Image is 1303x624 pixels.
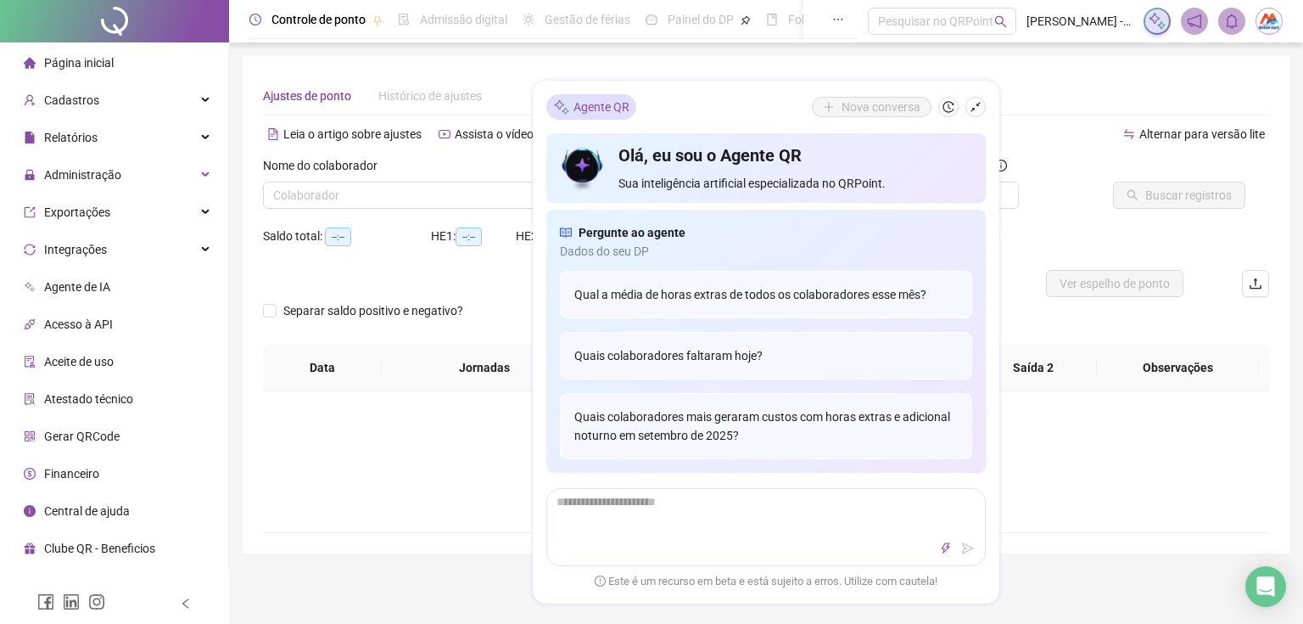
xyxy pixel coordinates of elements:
img: sparkle-icon.fc2bf0ac1784a2077858766a79e2daf3.svg [553,98,570,115]
div: Agente QR [546,94,636,120]
span: dollar [24,468,36,480]
span: home [24,57,36,69]
span: instagram [88,593,105,610]
button: Buscar registros [1113,182,1245,209]
span: Central de ajuda [44,504,130,518]
span: upload [1249,277,1262,290]
span: bell [1224,14,1239,29]
span: export [24,206,36,218]
span: history [942,101,954,113]
span: Assista o vídeo [455,127,534,141]
span: solution [24,393,36,405]
span: Agente de IA [44,280,110,294]
th: Data [263,345,382,391]
th: Jornadas [382,345,587,391]
div: Open Intercom Messenger [1245,566,1286,607]
span: Controle de ponto [271,13,366,26]
span: shrink [970,101,981,113]
span: Clube QR - Beneficios [44,542,155,555]
button: send [958,538,978,559]
span: api [24,318,36,330]
h4: Olá, eu sou o Agente QR [618,143,972,167]
div: HE 1: [431,227,516,246]
span: [PERSON_NAME] - M.A. INTERNET [1026,12,1133,31]
img: sparkle-icon.fc2bf0ac1784a2077858766a79e2daf3.svg [1148,12,1166,31]
span: Relatórios [44,131,98,144]
span: Integrações [44,243,107,256]
span: Ajustes de ponto [263,89,351,103]
div: Saldo total: [263,227,431,246]
span: Gerar QRCode [44,430,120,443]
span: Página inicial [44,56,114,70]
span: pushpin [741,15,751,25]
span: lock [24,169,36,181]
span: Gestão de férias [545,13,630,26]
button: thunderbolt [936,538,956,559]
span: --:-- [456,228,482,246]
span: Financeiro [44,467,99,481]
span: audit [24,356,36,368]
span: gift [24,542,36,554]
span: facebook [37,593,54,610]
span: read [560,223,572,242]
span: Administração [44,168,121,182]
span: Atestado técnico [44,392,133,406]
span: file [24,132,36,143]
div: Qual a média de horas extras de todos os colaboradores esse mês? [560,271,972,318]
span: Histórico de ajustes [378,89,482,103]
span: Pergunte ao agente [579,223,685,242]
div: Quais colaboradores mais geraram custos com horas extras e adicional noturno em setembro de 2025? [560,393,972,459]
span: Dados do seu DP [560,242,972,261]
button: Nova conversa [812,97,931,117]
span: sync [24,244,36,256]
div: Quais colaboradores faltaram hoje? [560,332,972,379]
span: Leia o artigo sobre ajustes [283,127,422,141]
span: notification [1187,14,1202,29]
span: left [180,598,192,610]
span: Este é um recurso em beta e está sujeito a erros. Utilize com cautela! [595,573,937,590]
span: exclamation-circle [595,575,606,586]
th: Saída 2 [970,345,1097,391]
img: 89085 [1256,8,1282,34]
span: thunderbolt [940,542,952,554]
button: Ver espelho de ponto [1046,270,1183,297]
span: file-text [267,128,279,140]
label: Nome do colaborador [263,156,389,175]
span: book [766,14,778,25]
span: swap [1123,128,1135,140]
span: Separar saldo positivo e negativo? [277,301,470,320]
span: ellipsis [832,14,844,25]
span: info-circle [24,505,36,517]
span: file-done [398,14,410,25]
span: Admissão digital [420,13,507,26]
span: info-circle [995,160,1007,171]
span: Painel do DP [668,13,734,26]
span: user-add [24,94,36,106]
span: search [994,15,1007,28]
span: Observações [1110,358,1245,377]
span: qrcode [24,430,36,442]
span: pushpin [372,15,383,25]
span: Exportações [44,205,110,219]
span: dashboard [646,14,657,25]
img: icon [560,143,605,193]
span: --:-- [325,228,351,246]
span: Folha de pagamento [788,13,897,26]
span: Acesso à API [44,318,113,331]
span: Aceite de uso [44,355,114,368]
span: clock-circle [249,14,261,25]
span: linkedin [63,593,80,610]
span: youtube [439,128,450,140]
span: Cadastros [44,93,99,107]
th: Observações [1097,345,1259,391]
span: sun [523,14,534,25]
span: Alternar para versão lite [1139,127,1265,141]
span: Sua inteligência artificial especializada no QRPoint. [618,174,972,193]
div: Não há dados [283,473,1249,492]
div: HE 2: [516,227,601,246]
